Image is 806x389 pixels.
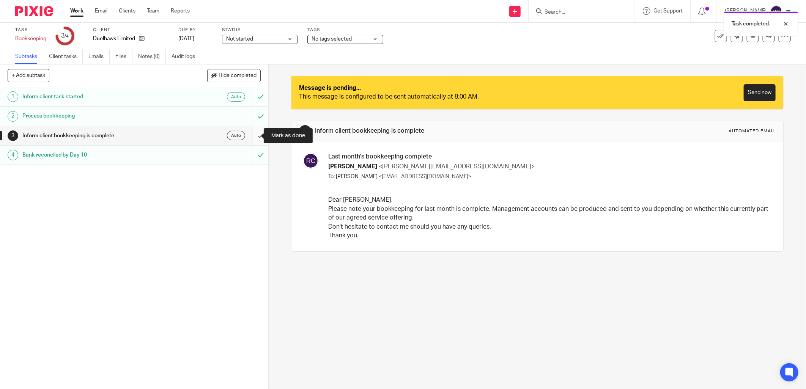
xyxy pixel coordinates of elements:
[222,27,298,33] label: Status
[328,153,770,161] h3: Last month's bookkeeping complete
[315,127,554,135] h1: Inform client bookkeeping is complete
[22,130,171,141] h1: Inform client bookkeeping is complete
[178,27,213,33] label: Due by
[8,69,49,82] button: + Add subtask
[172,49,201,64] a: Audit logs
[138,49,166,64] a: Notes (0)
[328,196,770,204] p: Dear [PERSON_NAME],
[379,163,535,169] span: <[PERSON_NAME][EMAIL_ADDRESS][DOMAIN_NAME]>
[8,150,18,160] div: 4
[15,35,46,42] div: Bookkeeping
[88,49,110,64] a: Emails
[22,149,171,161] h1: Bank reconciled by Day 10
[379,174,471,179] span: <[EMAIL_ADDRESS][DOMAIN_NAME]>
[328,223,770,231] p: Don't hesitate to contact me should you have any queries.
[61,31,69,40] div: 3
[93,35,135,42] p: Duelhawk Limited
[15,6,53,16] img: Pixie
[8,91,18,102] div: 1
[15,49,43,64] a: Subtasks
[299,93,537,101] div: This message is configured to be sent automatically at 8:00 AM.
[303,153,319,169] img: svg%3E
[8,130,18,141] div: 3
[744,84,776,101] a: Send now
[770,5,782,17] img: svg%3E
[219,73,257,79] span: Hide completed
[119,7,135,15] a: Clients
[95,7,107,15] a: Email
[22,91,171,102] h1: Inform client task started
[22,110,171,122] h1: Process bookkeeping
[729,128,776,134] div: Automated email
[312,36,352,42] span: No tags selected
[115,49,132,64] a: Files
[328,205,770,223] p: Please note your bookkeeping for last month is complete. Management accounts can be produced and ...
[299,85,361,91] strong: Message is pending...
[328,174,378,179] span: To: [PERSON_NAME]
[207,69,261,82] button: Hide completed
[49,49,83,64] a: Client tasks
[226,36,253,42] span: Not started
[328,163,377,169] span: [PERSON_NAME]
[15,27,46,33] label: Task
[227,131,245,140] div: Auto
[227,92,245,102] div: Auto
[307,27,383,33] label: Tags
[732,20,770,28] p: Task completed.
[65,34,69,38] small: /4
[178,36,194,41] span: [DATE]
[93,27,169,33] label: Client
[8,111,18,122] div: 2
[328,231,770,240] p: Thank you.
[171,7,190,15] a: Reports
[70,7,83,15] a: Work
[147,7,159,15] a: Team
[299,125,311,137] div: 3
